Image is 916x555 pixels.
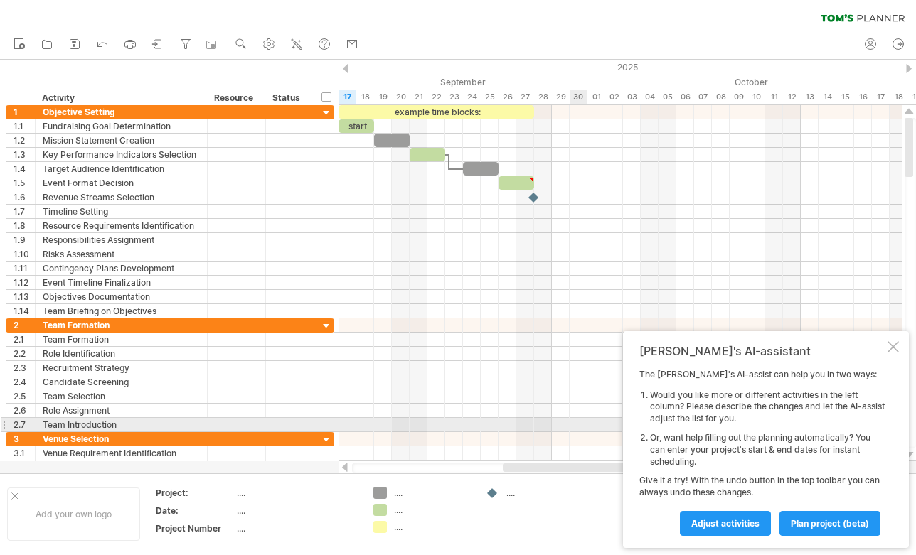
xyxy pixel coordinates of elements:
div: Wednesday, 1 October 2025 [587,90,605,104]
div: 2.1 [14,333,35,346]
div: Monday, 13 October 2025 [801,90,819,104]
div: Sunday, 5 October 2025 [659,90,676,104]
div: Team Briefing on Objectives [43,304,200,318]
li: Would you like more or different activities in the left column? Please describe the changes and l... [650,389,885,425]
a: plan project (beta) [779,511,880,536]
div: Event Timeline Finalization [43,276,200,289]
div: Venue Requirement Identification [43,446,200,460]
div: Saturday, 11 October 2025 [765,90,783,104]
div: Friday, 19 September 2025 [374,90,392,104]
div: 1.4 [14,162,35,176]
div: 1.13 [14,290,35,303]
div: Monday, 29 September 2025 [552,90,570,104]
div: Role Assignment [43,404,200,417]
div: 2 [14,318,35,332]
div: Team Formation [43,333,200,346]
div: 3.2 [14,460,35,474]
div: Team Introduction [43,418,200,431]
div: Add your own logo [7,487,140,541]
span: plan project (beta) [791,518,869,529]
div: Friday, 26 September 2025 [499,90,516,104]
div: Friday, 3 October 2025 [623,90,641,104]
div: 3 [14,432,35,446]
div: 1 [14,105,35,119]
div: Thursday, 18 September 2025 [356,90,374,104]
div: Wednesday, 15 October 2025 [836,90,854,104]
div: Status [272,91,304,105]
div: Risks Assessment [43,247,200,261]
div: 1.9 [14,233,35,247]
div: Contingency Plans Development [43,262,200,275]
div: 1.1 [14,119,35,133]
div: Saturday, 20 September 2025 [392,90,410,104]
div: 1.8 [14,219,35,232]
div: .... [506,487,584,499]
div: Candidate Screening [43,375,200,389]
div: Wednesday, 17 September 2025 [339,90,356,104]
div: Role Identification [43,347,200,360]
div: 1.10 [14,247,35,261]
span: Adjust activities [691,518,760,529]
div: .... [237,522,356,534]
li: Or, want help filling out the planning automatically? You can enter your project's start & end da... [650,432,885,468]
div: Tuesday, 30 September 2025 [570,90,587,104]
div: Tuesday, 14 October 2025 [819,90,836,104]
div: Responsibilities Assignment [43,233,200,247]
div: Sunday, 21 September 2025 [410,90,427,104]
div: 2.4 [14,375,35,389]
div: 2.3 [14,361,35,375]
div: Resource Requirements Identification [43,219,200,232]
div: Thursday, 25 September 2025 [481,90,499,104]
div: Friday, 17 October 2025 [872,90,890,104]
div: Wednesday, 24 September 2025 [463,90,481,104]
div: 3.1 [14,446,35,460]
div: Team Selection [43,389,200,403]
div: 1.14 [14,304,35,318]
div: 2.2 [14,347,35,360]
div: Sunday, 12 October 2025 [783,90,801,104]
div: 1.2 [14,134,35,147]
div: Date: [156,505,234,517]
div: Sunday, 28 September 2025 [534,90,552,104]
div: [PERSON_NAME]'s AI-assistant [639,344,885,358]
div: Project: [156,487,234,499]
div: Saturday, 18 October 2025 [890,90,907,104]
div: Potential Venue Research [43,460,200,474]
div: 1.5 [14,176,35,190]
div: Event Format Decision [43,176,200,190]
div: The [PERSON_NAME]'s AI-assist can help you in two ways: Give it a try! With the undo button in th... [639,369,885,535]
div: Fundraising Goal Determination [43,119,200,133]
div: Mission Statement Creation [43,134,200,147]
div: Objectives Documentation [43,290,200,303]
div: Revenue Streams Selection [43,190,200,204]
div: Project Number [156,522,234,534]
div: Friday, 10 October 2025 [747,90,765,104]
div: 1.11 [14,262,35,275]
div: 1.6 [14,190,35,204]
div: Key Performance Indicators Selection [43,148,200,161]
div: Resource [214,91,257,105]
div: 2.6 [14,404,35,417]
div: .... [394,487,472,499]
div: .... [394,504,472,516]
div: example time blocks: [339,105,534,119]
div: .... [237,505,356,517]
div: 1.7 [14,205,35,218]
div: 2.7 [14,418,35,431]
div: Saturday, 27 September 2025 [516,90,534,104]
div: Recruitment Strategy [43,361,200,375]
div: Monday, 22 September 2025 [427,90,445,104]
div: Venue Selection [43,432,200,446]
div: Tuesday, 23 September 2025 [445,90,463,104]
div: Objective Setting [43,105,200,119]
div: start [339,119,374,133]
div: Thursday, 2 October 2025 [605,90,623,104]
div: .... [394,521,472,533]
div: Team Formation [43,318,200,332]
div: Thursday, 9 October 2025 [730,90,747,104]
div: Target Audience Identification [43,162,200,176]
a: Adjust activities [680,511,771,536]
div: Timeline Setting [43,205,200,218]
div: Tuesday, 7 October 2025 [694,90,712,104]
div: Saturday, 4 October 2025 [641,90,659,104]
